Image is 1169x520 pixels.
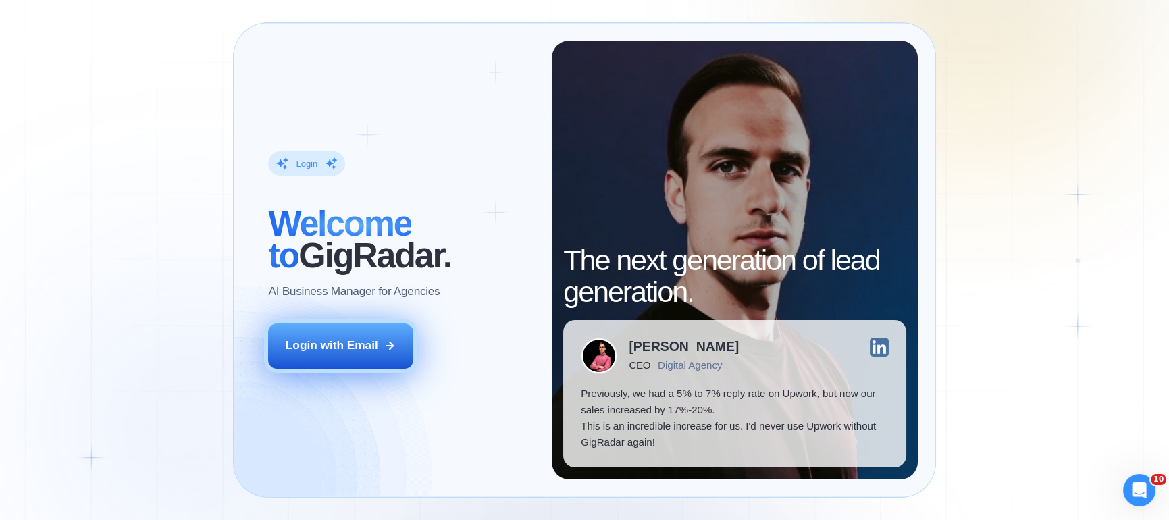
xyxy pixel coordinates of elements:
[629,359,650,371] div: CEO
[581,386,889,450] p: Previously, we had a 5% to 7% reply rate on Upwork, but now our sales increased by 17%-20%. This ...
[268,204,411,276] span: Welcome to
[1123,474,1155,506] iframe: Intercom live chat
[286,338,378,354] div: Login with Email
[268,284,440,300] p: AI Business Manager for Agencies
[268,323,413,369] button: Login with Email
[1151,474,1166,485] span: 10
[563,244,906,309] h2: The next generation of lead generation.
[629,340,739,353] div: [PERSON_NAME]
[296,158,318,170] div: Login
[658,359,722,371] div: Digital Agency
[268,208,534,272] h2: ‍ GigRadar.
